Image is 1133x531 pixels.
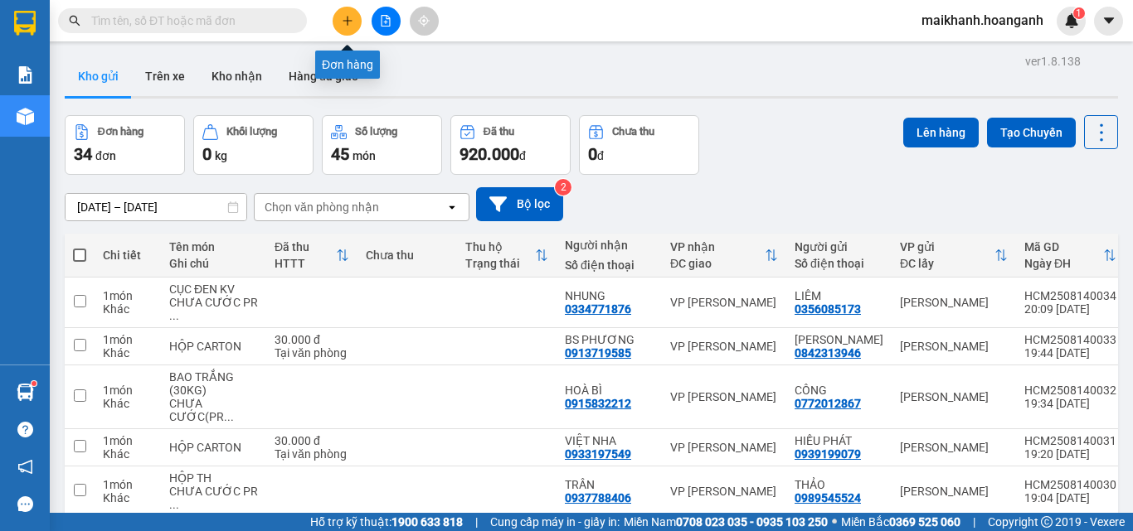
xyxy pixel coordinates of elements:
th: Toggle SortBy [892,234,1016,278]
div: Khác [103,346,153,360]
div: 0772012867 [795,397,861,410]
div: Khác [103,447,153,461]
div: Chưa thu [612,126,654,138]
span: message [17,496,33,512]
span: Miền Nam [624,513,828,531]
span: maikhanh.hoanganh [908,10,1057,31]
img: logo-vxr [14,11,36,36]
div: Khác [103,302,153,316]
div: 0933197549 [565,447,631,461]
span: Miền Bắc [841,513,960,531]
div: ĐC giao [670,257,765,270]
div: VIỆT NHA [565,434,654,447]
div: Ghi chú [169,257,258,270]
span: 34 [74,144,92,164]
div: Khác [103,397,153,410]
span: ... [224,410,234,423]
div: Ngày ĐH [1024,257,1103,270]
div: Khối lượng [226,126,277,138]
div: 19:34 [DATE] [1024,397,1116,410]
div: LIÊM [795,289,883,302]
span: ... [169,498,179,511]
div: CÔNG [795,384,883,397]
span: copyright [1041,516,1053,528]
span: đơn [95,149,116,162]
div: HỘP CARTON [169,441,258,454]
button: Đơn hàng34đơn [65,115,185,175]
div: VP [PERSON_NAME] [670,441,778,454]
div: CỤC ĐEN KV [169,282,258,296]
span: 45 [331,144,349,164]
div: VP [PERSON_NAME] [670,296,778,309]
input: Tìm tên, số ĐT hoặc mã đơn [91,12,287,30]
div: 0334771876 [565,302,631,316]
div: [PERSON_NAME] [900,296,1008,309]
div: 1 món [103,434,153,447]
div: VP gửi [900,240,994,253]
div: Đơn hàng [315,51,380,79]
span: món [353,149,376,162]
span: ... [169,309,179,322]
div: 0356085173 [795,302,861,316]
div: 1 món [103,384,153,397]
div: [PERSON_NAME] [900,390,1008,403]
span: caret-down [1101,13,1116,28]
div: BAO TRẮNG (30KG) [169,370,258,397]
div: 0913719585 [565,346,631,360]
div: Khác [103,491,153,504]
div: HTTT [275,257,336,270]
div: VP [PERSON_NAME] [670,485,778,498]
span: Hỗ trợ kỹ thuật: [310,513,463,531]
span: plus [342,15,353,27]
div: 0989545524 [795,491,861,504]
div: Đã thu [275,240,336,253]
div: 0939199079 [795,447,861,461]
div: Chọn văn phòng nhận [265,199,379,215]
div: Đã thu [484,126,514,138]
div: THẢO [795,478,883,491]
button: aim [410,7,439,36]
span: | [973,513,975,531]
div: 19:04 [DATE] [1024,491,1116,504]
button: Kho nhận [198,56,275,96]
div: 1 món [103,478,153,491]
svg: open [445,200,459,214]
span: question-circle [17,422,33,437]
div: Trạng thái [465,257,535,270]
span: đ [519,149,526,162]
div: NHUNG [565,289,654,302]
div: ver 1.8.138 [1025,52,1081,70]
div: 19:20 [DATE] [1024,447,1116,461]
div: 0842313946 [795,346,861,360]
strong: 0369 525 060 [889,515,960,529]
div: 30.000 đ [275,333,349,346]
div: Số điện thoại [795,257,883,270]
div: HCM2508140034 [1024,289,1116,302]
button: Kho gửi [65,56,132,96]
div: CHƯA CƯỚC(PR THU 45) [169,397,258,423]
div: Tại văn phòng [275,346,349,360]
div: ĐC lấy [900,257,994,270]
span: kg [215,149,227,162]
button: Đã thu920.000đ [450,115,571,175]
div: [PERSON_NAME] [900,485,1008,498]
div: HCM2508140031 [1024,434,1116,447]
button: file-add [372,7,401,36]
div: HỘP TH [169,471,258,485]
th: Toggle SortBy [1016,234,1125,278]
div: Tên món [169,240,258,253]
th: Toggle SortBy [266,234,357,278]
button: Chưa thu0đ [579,115,699,175]
div: [PERSON_NAME] [900,340,1008,353]
div: Đơn hàng [98,126,143,138]
div: Mã GD [1024,240,1103,253]
span: 1 [1076,7,1082,19]
div: 19:44 [DATE] [1024,346,1116,360]
img: solution-icon [17,66,34,84]
div: 0937788406 [565,491,631,504]
div: Tại văn phòng [275,447,349,461]
div: 30.000 đ [275,434,349,447]
div: 1 món [103,289,153,302]
button: Khối lượng0kg [193,115,314,175]
div: HIẾU PHÁT [795,434,883,447]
